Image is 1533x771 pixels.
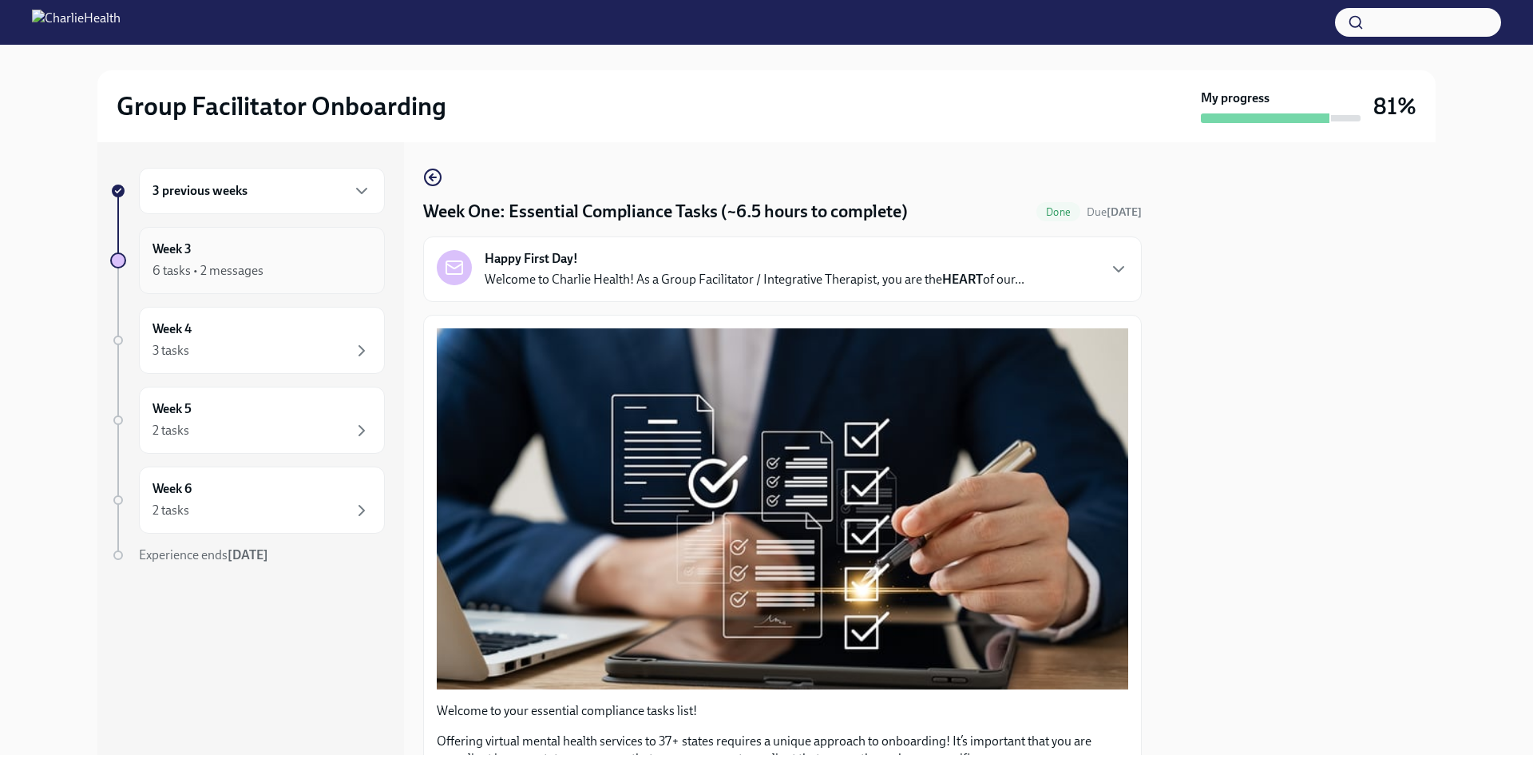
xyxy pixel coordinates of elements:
[485,250,578,268] strong: Happy First Day!
[1036,206,1080,218] span: Done
[110,307,385,374] a: Week 43 tasks
[110,387,385,454] a: Week 52 tasks
[153,320,192,338] h6: Week 4
[485,271,1024,288] p: Welcome to Charlie Health! As a Group Facilitator / Integrative Therapist, you are the of our...
[32,10,121,35] img: CharlieHealth
[1087,205,1142,220] span: October 6th, 2025 09:00
[153,422,189,439] div: 2 tasks
[153,182,248,200] h6: 3 previous weeks
[1201,89,1270,107] strong: My progress
[153,240,192,258] h6: Week 3
[117,90,446,122] h2: Group Facilitator Onboarding
[110,467,385,534] a: Week 62 tasks
[139,168,385,214] div: 3 previous weeks
[153,480,192,498] h6: Week 6
[942,272,983,287] strong: HEART
[1373,92,1416,121] h3: 81%
[1107,205,1142,219] strong: [DATE]
[437,733,1128,768] p: Offering virtual mental health services to 37+ states requires a unique approach to onboarding! I...
[153,502,189,519] div: 2 tasks
[153,262,263,280] div: 6 tasks • 2 messages
[228,547,268,562] strong: [DATE]
[110,227,385,294] a: Week 36 tasks • 2 messages
[437,328,1128,690] button: Zoom image
[139,547,268,562] span: Experience ends
[153,342,189,360] div: 3 tasks
[423,200,908,224] h4: Week One: Essential Compliance Tasks (~6.5 hours to complete)
[1087,205,1142,219] span: Due
[437,702,1128,720] p: Welcome to your essential compliance tasks list!
[153,400,192,418] h6: Week 5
